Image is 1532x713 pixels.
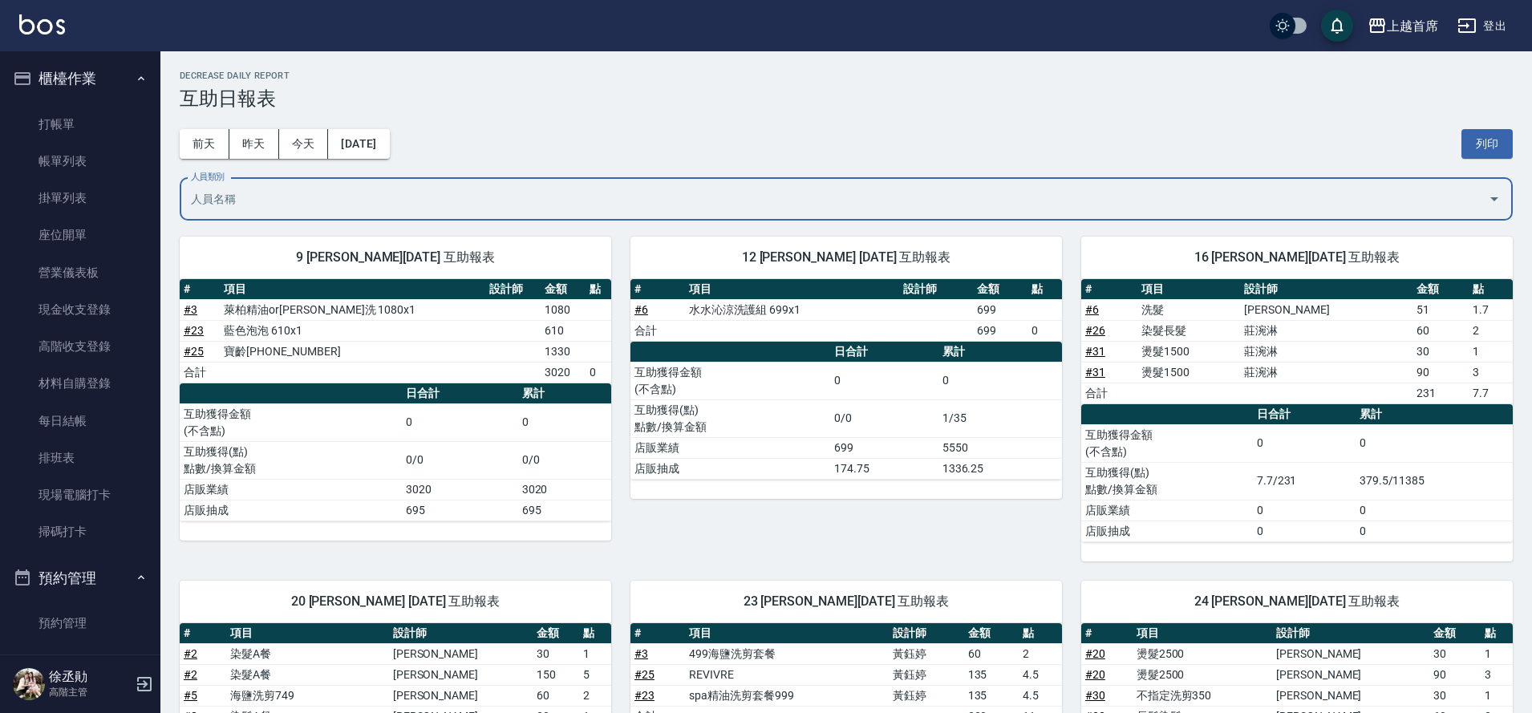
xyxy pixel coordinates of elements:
td: 不指定洗剪350 [1133,685,1272,706]
td: [PERSON_NAME] [1272,643,1429,664]
td: 店販抽成 [180,500,402,521]
td: 1 [579,643,611,664]
td: [PERSON_NAME] [1272,664,1429,685]
td: 135 [964,664,1019,685]
td: 0 [1027,320,1062,341]
th: 設計師 [1240,279,1412,300]
td: 互助獲得金額 (不含點) [1081,424,1253,462]
a: #20 [1085,647,1105,660]
th: 金額 [973,279,1027,300]
a: 高階收支登錄 [6,328,154,365]
th: 金額 [1429,623,1481,644]
td: [PERSON_NAME] [1272,685,1429,706]
td: 0/0 [518,441,611,479]
th: # [1081,279,1137,300]
td: 0 [1356,424,1513,462]
td: 互助獲得(點) 點數/換算金額 [1081,462,1253,500]
a: 掛單列表 [6,180,154,217]
td: 店販業績 [630,437,830,458]
th: # [180,623,226,644]
a: 現場電腦打卡 [6,476,154,513]
td: 3020 [402,479,517,500]
td: 0 [402,403,517,441]
button: 櫃檯作業 [6,58,154,99]
td: 藍色泡泡 610x1 [220,320,485,341]
a: 每日結帳 [6,403,154,440]
td: 店販抽成 [630,458,830,479]
a: 預約管理 [6,605,154,642]
td: 30 [1429,643,1481,664]
td: 1/35 [938,399,1062,437]
button: 今天 [279,129,329,159]
td: 燙髮1500 [1137,341,1241,362]
td: 5 [579,664,611,685]
a: #23 [184,324,204,337]
td: 0 [1253,521,1356,541]
h2: Decrease Daily Report [180,71,1513,81]
a: #25 [634,668,655,681]
th: 金額 [533,623,579,644]
td: 30 [1429,685,1481,706]
td: 莊涴淋 [1240,362,1412,383]
td: 0 [1356,521,1513,541]
th: 設計師 [1272,623,1429,644]
a: #23 [634,689,655,702]
td: 2 [579,685,611,706]
th: 設計師 [899,279,974,300]
td: 合計 [180,362,220,383]
td: 3 [1481,664,1513,685]
a: #2 [184,668,197,681]
td: 店販抽成 [1081,521,1253,541]
a: 打帳單 [6,106,154,143]
td: 染髮A餐 [226,664,388,685]
th: 累計 [938,342,1062,363]
th: 項目 [685,623,889,644]
td: 51 [1412,299,1469,320]
h5: 徐丞勛 [49,669,131,685]
td: 0 [1253,424,1356,462]
td: 互助獲得金額 (不含點) [630,362,830,399]
td: 洗髮 [1137,299,1241,320]
td: [PERSON_NAME] [389,664,533,685]
td: 60 [533,685,579,706]
a: 排班表 [6,440,154,476]
th: 點 [586,279,611,300]
td: 90 [1429,664,1481,685]
th: 金額 [1412,279,1469,300]
a: #6 [634,303,648,316]
button: Open [1481,186,1507,212]
table: a dense table [630,342,1062,480]
img: Person [13,668,45,700]
td: 499海鹽洗剪套餐 [685,643,889,664]
th: 點 [1019,623,1062,644]
th: 點 [579,623,611,644]
td: [PERSON_NAME] [389,685,533,706]
td: 0 [586,362,611,383]
th: 設計師 [389,623,533,644]
div: 上越首席 [1387,16,1438,36]
table: a dense table [1081,404,1513,542]
td: 黃鈺婷 [889,643,964,664]
td: 0 [518,403,611,441]
a: 座位開單 [6,217,154,253]
button: save [1321,10,1353,42]
td: 萊柏精油or[PERSON_NAME]洗 1080x1 [220,299,485,320]
td: 寶齡[PHONE_NUMBER] [220,341,485,362]
td: 60 [1412,320,1469,341]
td: 174.75 [830,458,938,479]
a: #20 [1085,668,1105,681]
th: 日合計 [402,383,517,404]
td: 合計 [1081,383,1137,403]
td: 60 [964,643,1019,664]
td: 1.7 [1469,299,1513,320]
td: 699 [973,320,1027,341]
td: 染髮A餐 [226,643,388,664]
td: 135 [964,685,1019,706]
a: 營業儀表板 [6,254,154,291]
th: 金額 [964,623,1019,644]
td: [PERSON_NAME] [389,643,533,664]
td: 燙髮1500 [1137,362,1241,383]
td: 610 [541,320,586,341]
td: 店販業績 [180,479,402,500]
span: 20 [PERSON_NAME] [DATE] 互助報表 [199,593,592,610]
